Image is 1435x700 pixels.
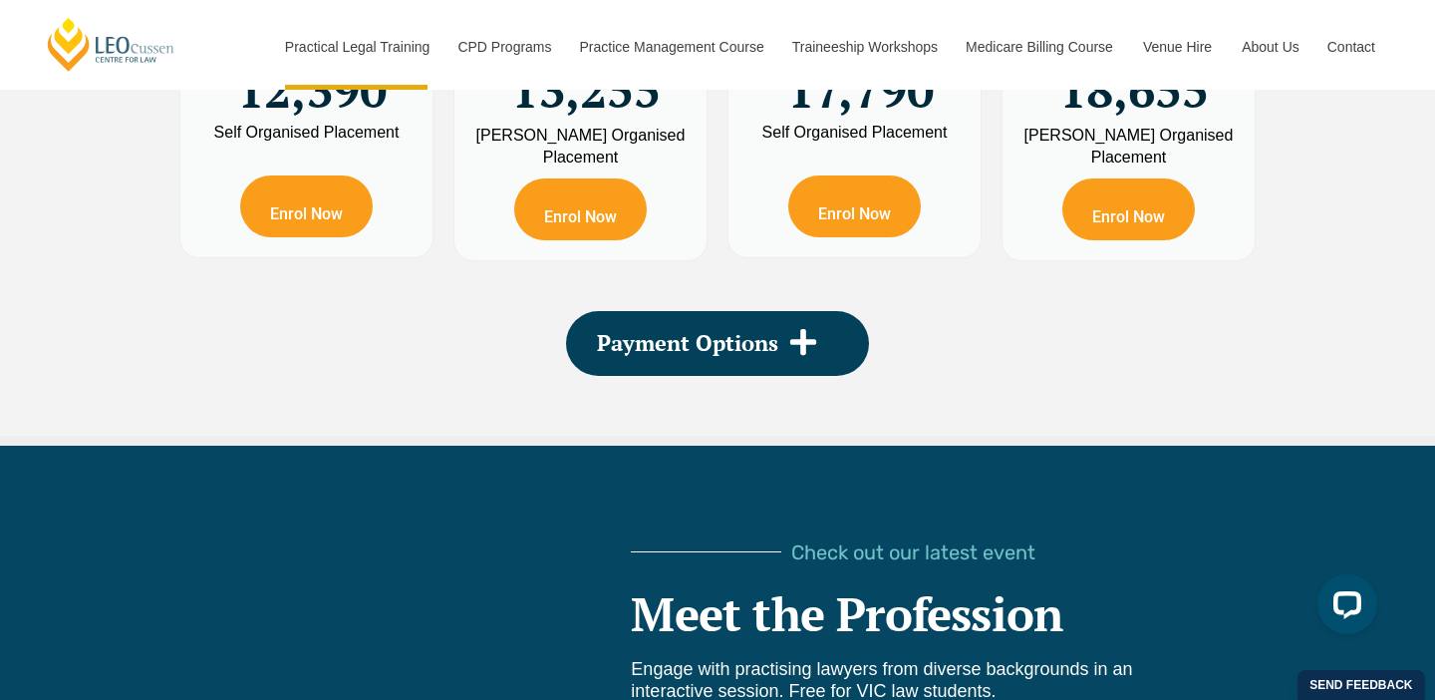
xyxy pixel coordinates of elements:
a: Meet the Profession [631,582,1062,644]
a: Practical Legal Training [270,4,443,90]
div: Self Organised Placement [743,125,966,141]
a: CPD Programs [442,4,564,90]
a: Enrol Now [1062,178,1195,240]
span: 17,790 [787,32,934,110]
span: 13,255 [511,32,661,110]
iframe: LiveChat chat widget [1301,566,1385,650]
a: Enrol Now [240,175,373,237]
a: Enrol Now [514,178,647,240]
div: [PERSON_NAME] Organised Placement [1017,125,1240,169]
a: Venue Hire [1128,4,1227,90]
div: Self Organised Placement [195,125,418,141]
a: Practice Management Course [565,4,777,90]
span: Payment Options [597,332,778,354]
a: Enrol Now [788,175,921,237]
a: About Us [1227,4,1312,90]
a: Medicare Billing Course [951,4,1128,90]
a: Traineeship Workshops [777,4,951,90]
a: Contact [1312,4,1390,90]
span: Check out our latest event [791,542,1035,562]
span: 12,390 [237,32,387,110]
a: [PERSON_NAME] Centre for Law [45,16,177,73]
span: 18,655 [1059,32,1209,110]
div: [PERSON_NAME] Organised Placement [469,125,692,169]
